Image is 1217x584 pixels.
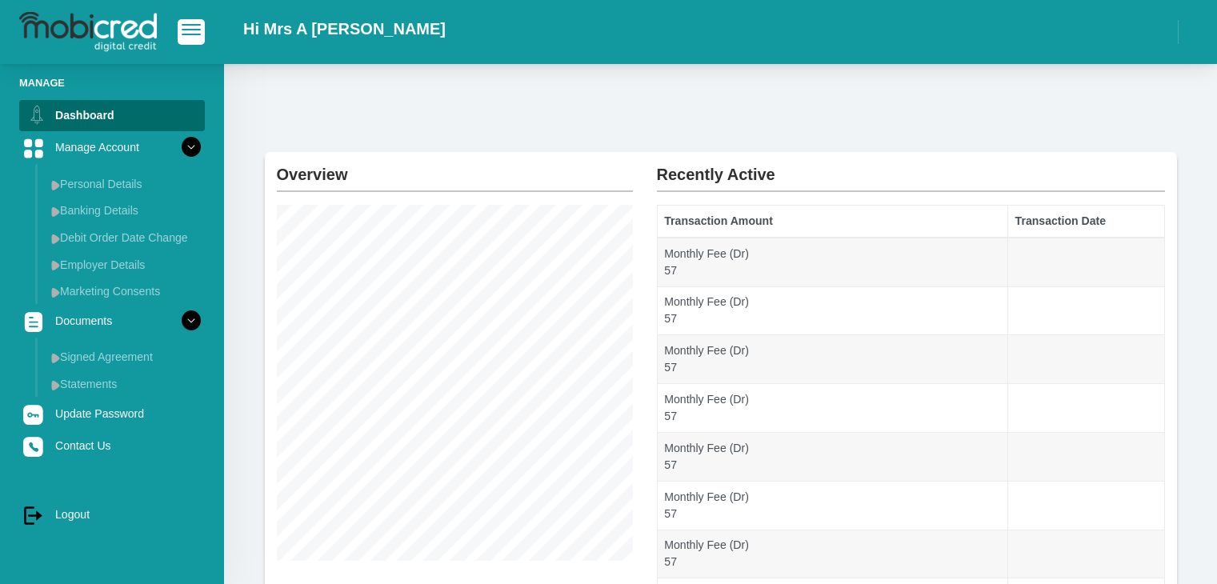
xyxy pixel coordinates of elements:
[45,225,205,250] a: Debit Order Date Change
[51,380,60,390] img: menu arrow
[657,152,1165,184] h2: Recently Active
[45,198,205,223] a: Banking Details
[277,152,633,184] h2: Overview
[657,481,1007,530] td: Monthly Fee (Dr) 57
[19,132,205,162] a: Manage Account
[657,432,1007,481] td: Monthly Fee (Dr) 57
[19,75,205,90] li: Manage
[657,384,1007,433] td: Monthly Fee (Dr) 57
[19,306,205,336] a: Documents
[657,530,1007,578] td: Monthly Fee (Dr) 57
[51,353,60,363] img: menu arrow
[657,286,1007,335] td: Monthly Fee (Dr) 57
[1007,206,1164,238] th: Transaction Date
[51,180,60,190] img: menu arrow
[657,238,1007,286] td: Monthly Fee (Dr) 57
[45,171,205,197] a: Personal Details
[51,206,60,217] img: menu arrow
[45,344,205,370] a: Signed Agreement
[19,12,157,52] img: logo-mobicred.svg
[657,206,1007,238] th: Transaction Amount
[19,398,205,429] a: Update Password
[45,252,205,278] a: Employer Details
[45,278,205,304] a: Marketing Consents
[243,19,446,38] h2: Hi Mrs A [PERSON_NAME]
[657,335,1007,384] td: Monthly Fee (Dr) 57
[51,234,60,244] img: menu arrow
[45,371,205,397] a: Statements
[51,260,60,270] img: menu arrow
[19,100,205,130] a: Dashboard
[51,287,60,298] img: menu arrow
[19,499,205,530] a: Logout
[19,430,205,461] a: Contact Us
